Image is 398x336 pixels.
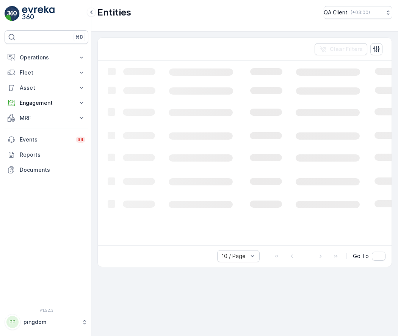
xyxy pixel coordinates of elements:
button: Asset [5,80,88,95]
span: Go To [353,252,369,260]
p: Fleet [20,69,73,76]
p: Documents [20,166,85,174]
button: Operations [5,50,88,65]
p: Reports [20,151,85,159]
p: Clear Filters [330,45,363,53]
p: ⌘B [75,34,83,40]
div: PP [6,316,19,328]
p: 34 [77,137,84,143]
p: Asset [20,84,73,92]
p: QA Client [324,9,348,16]
span: v 1.52.3 [5,308,88,313]
button: Clear Filters [315,43,367,55]
img: logo_light-DOdMpM7g.png [22,6,55,21]
p: pingdom [24,318,78,326]
p: Entities [97,6,131,19]
p: Events [20,136,71,143]
p: Operations [20,54,73,61]
button: PPpingdom [5,314,88,330]
button: MRF [5,110,88,126]
a: Events34 [5,132,88,147]
p: Engagement [20,99,73,107]
button: Engagement [5,95,88,110]
p: MRF [20,114,73,122]
button: Fleet [5,65,88,80]
a: Reports [5,147,88,162]
img: logo [5,6,20,21]
a: Documents [5,162,88,177]
button: QA Client(+03:00) [324,6,392,19]
p: ( +03:00 ) [351,9,370,16]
